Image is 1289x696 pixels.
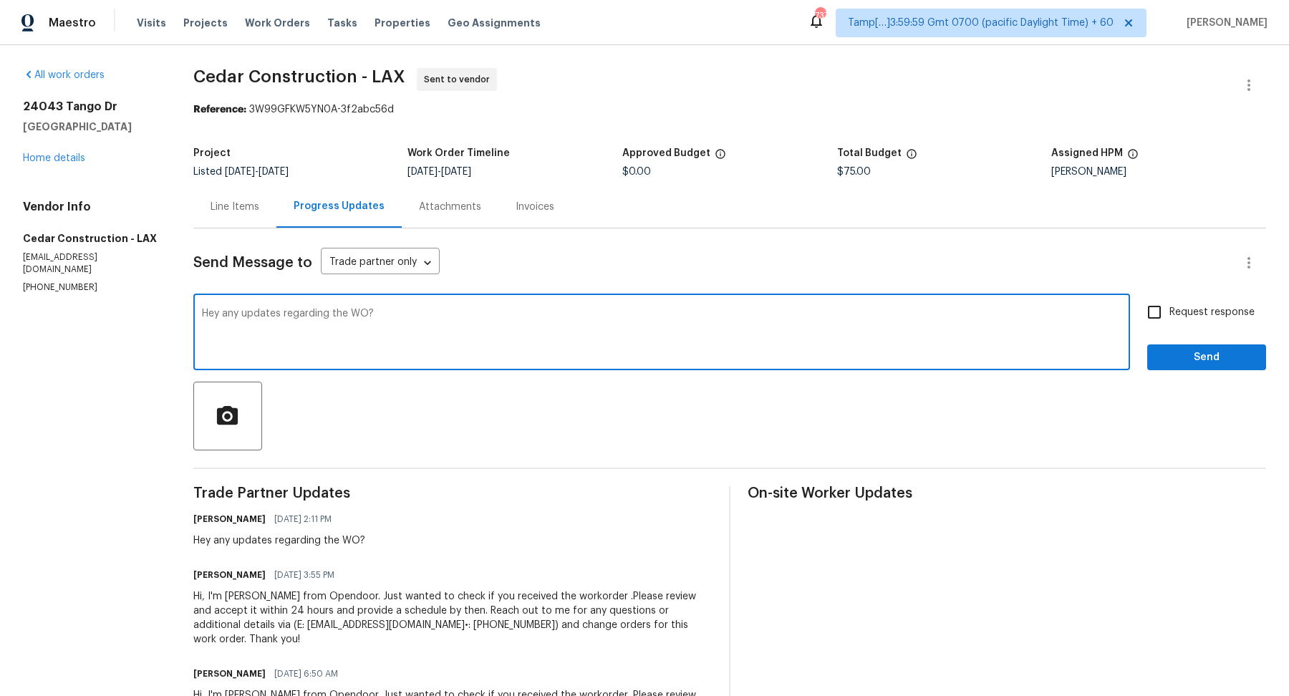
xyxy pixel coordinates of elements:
[837,167,871,177] span: $75.00
[193,512,266,526] h6: [PERSON_NAME]
[1169,305,1255,320] span: Request response
[748,486,1266,501] span: On-site Worker Updates
[23,120,159,134] h5: [GEOGRAPHIC_DATA]
[23,281,159,294] p: [PHONE_NUMBER]
[274,512,332,526] span: [DATE] 2:11 PM
[23,153,85,163] a: Home details
[202,309,1121,359] textarea: Hey any updates regarding the WO?
[274,568,334,582] span: [DATE] 3:55 PM
[225,167,289,177] span: -
[448,16,541,30] span: Geo Assignments
[407,148,510,158] h5: Work Order Timeline
[193,105,246,115] b: Reference:
[49,16,96,30] span: Maestro
[516,200,554,214] div: Invoices
[906,148,917,167] span: The total cost of line items that have been proposed by Opendoor. This sum includes line items th...
[715,148,726,167] span: The total cost of line items that have been approved by both Opendoor and the Trade Partner. This...
[245,16,310,30] span: Work Orders
[1051,167,1266,177] div: [PERSON_NAME]
[259,167,289,177] span: [DATE]
[622,167,651,177] span: $0.00
[193,667,266,681] h6: [PERSON_NAME]
[23,200,159,214] h4: Vendor Info
[193,568,266,582] h6: [PERSON_NAME]
[1147,344,1266,371] button: Send
[1181,16,1268,30] span: [PERSON_NAME]
[622,148,710,158] h5: Approved Budget
[193,148,231,158] h5: Project
[848,16,1114,30] span: Tamp[…]3:59:59 Gmt 0700 (pacific Daylight Time) + 60
[193,589,712,647] div: Hi, I'm [PERSON_NAME] from Opendoor. Just wanted to check if you received the workorder .Please r...
[815,9,825,23] div: 737
[193,256,312,270] span: Send Message to
[375,16,430,30] span: Properties
[211,200,259,214] div: Line Items
[1159,349,1255,367] span: Send
[23,100,159,114] h2: 24043 Tango Dr
[193,533,365,548] div: Hey any updates regarding the WO?
[327,18,357,28] span: Tasks
[193,167,289,177] span: Listed
[294,199,385,213] div: Progress Updates
[23,70,105,80] a: All work orders
[424,72,496,87] span: Sent to vendor
[1051,148,1123,158] h5: Assigned HPM
[321,251,440,275] div: Trade partner only
[193,102,1266,117] div: 3W99GFKW5YN0A-3f2abc56d
[137,16,166,30] span: Visits
[23,231,159,246] h5: Cedar Construction - LAX
[837,148,902,158] h5: Total Budget
[193,486,712,501] span: Trade Partner Updates
[407,167,471,177] span: -
[1127,148,1139,167] span: The hpm assigned to this work order.
[419,200,481,214] div: Attachments
[407,167,438,177] span: [DATE]
[274,667,338,681] span: [DATE] 6:50 AM
[441,167,471,177] span: [DATE]
[225,167,255,177] span: [DATE]
[183,16,228,30] span: Projects
[23,251,159,276] p: [EMAIL_ADDRESS][DOMAIN_NAME]
[193,68,405,85] span: Cedar Construction - LAX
